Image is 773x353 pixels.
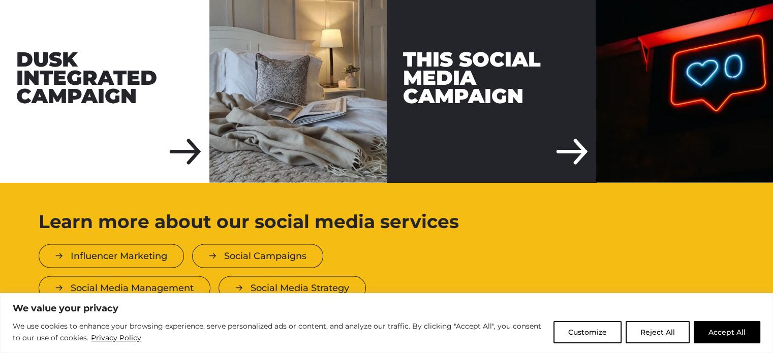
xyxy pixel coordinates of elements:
p: We use cookies to enhance your browsing experience, serve personalized ads or content, and analyz... [13,320,546,344]
button: Customize [553,321,622,343]
a: Influencer Marketing [39,244,184,268]
a: Social Media Management [39,276,210,300]
button: Reject All [626,321,690,343]
h2: Learn more about our social media services [39,215,498,228]
a: Privacy Policy [90,332,142,344]
a: Social Media Strategy [219,276,366,300]
p: We value your privacy [13,302,760,314]
button: Accept All [694,321,760,343]
a: Social Campaigns [192,244,323,268]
